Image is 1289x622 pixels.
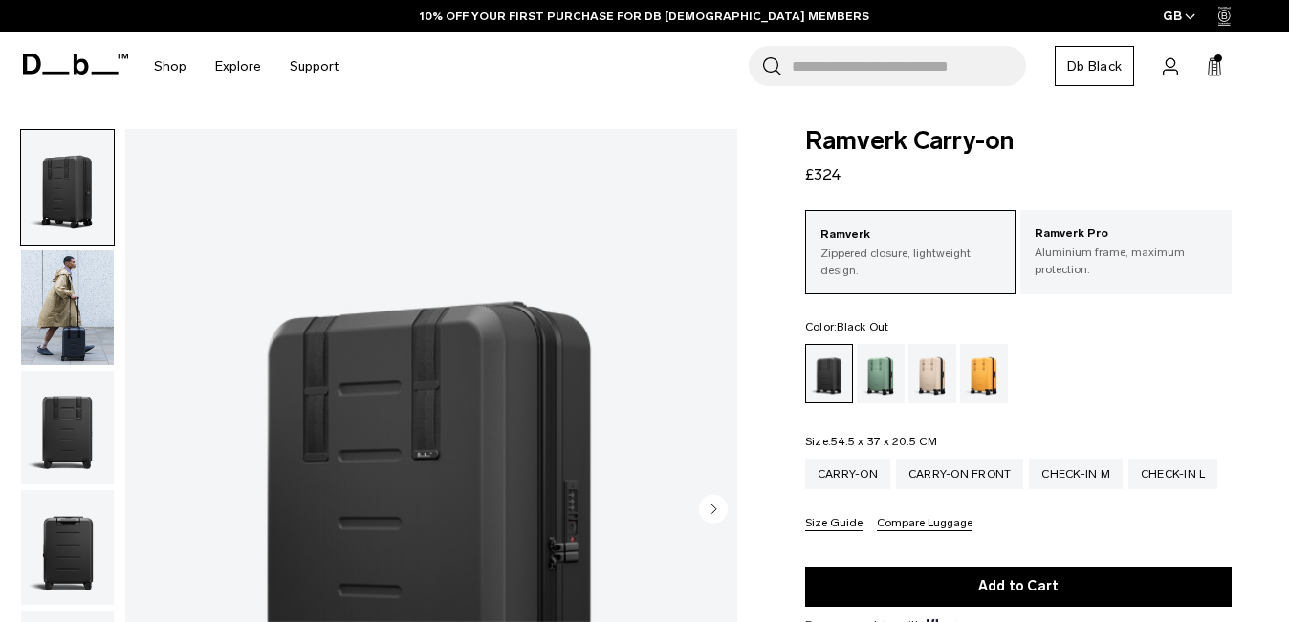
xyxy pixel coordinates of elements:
legend: Color: [805,321,889,332]
a: Shop [154,32,186,100]
img: Ramverk Carry-on Black Out [21,371,114,485]
img: Ramverk Carry-on Black Out [21,130,114,245]
legend: Size: [805,436,937,447]
a: Carry-on Front [896,459,1024,489]
a: Parhelion Orange [960,344,1008,403]
a: Carry-on [805,459,890,489]
a: Green Ray [857,344,905,403]
span: Ramverk Carry-on [805,129,1232,154]
a: Ramverk Pro Aluminium frame, maximum protection. [1020,210,1232,292]
a: Check-in L [1128,459,1218,489]
button: Ramverk Carry-on Black Out [20,129,115,246]
a: Explore [215,32,261,100]
button: Size Guide [805,517,863,531]
a: Fogbow Beige [908,344,956,403]
p: Zippered closure, lightweight design. [820,245,1001,279]
span: Black Out [837,320,888,333]
p: Ramverk Pro [1035,225,1217,244]
button: Ramverk Carry-on Black Out [20,370,115,486]
span: £324 [805,165,841,183]
nav: Main Navigation [140,32,353,100]
p: Aluminium frame, maximum protection. [1035,244,1217,278]
button: Add to Cart [805,567,1232,607]
a: Check-in M [1029,459,1123,489]
a: Db Black [1055,46,1134,86]
a: 10% OFF YOUR FIRST PURCHASE FOR DB [DEMOGRAPHIC_DATA] MEMBERS [420,8,869,25]
button: Ramverk Carry-on Black Out [20,249,115,366]
button: Ramverk Carry-on Black Out [20,489,115,606]
button: Next slide [699,494,728,526]
img: Ramverk Carry-on Black Out [21,490,114,605]
button: Compare Luggage [877,517,972,531]
a: Black Out [805,344,853,403]
img: Ramverk Carry-on Black Out [21,250,114,365]
p: Ramverk [820,225,1001,245]
span: 54.5 x 37 x 20.5 CM [831,435,937,448]
a: Support [290,32,339,100]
